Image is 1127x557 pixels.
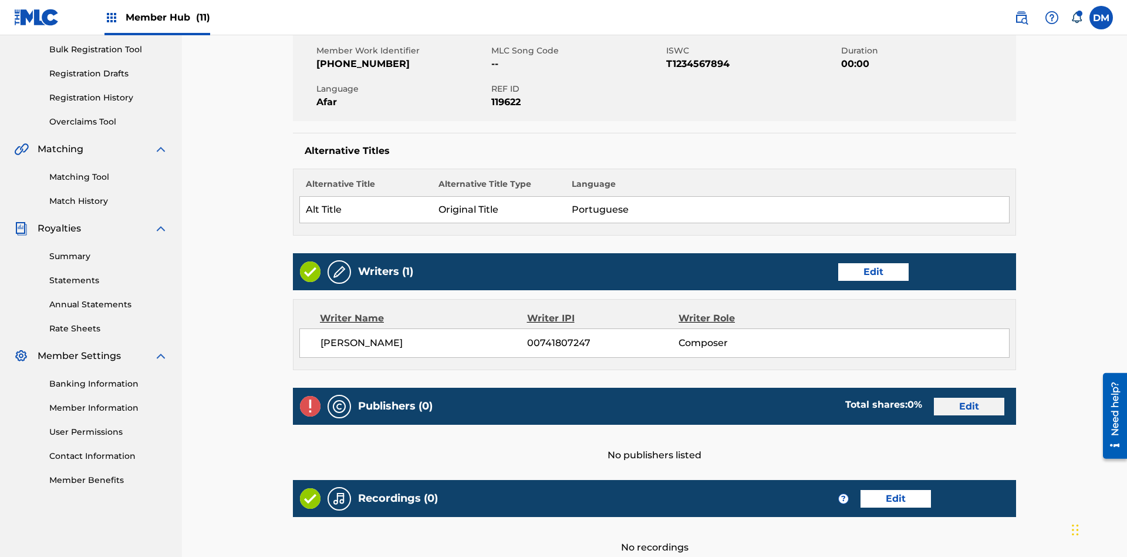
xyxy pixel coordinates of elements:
span: Member Work Identifier [316,45,488,57]
div: User Menu [1089,6,1113,29]
a: Banking Information [49,378,168,390]
a: Matching Tool [49,171,168,183]
img: Publishers [332,400,346,414]
a: Bulk Registration Tool [49,43,168,56]
div: Help [1040,6,1064,29]
span: T1234567894 [666,57,838,71]
a: Annual Statements [49,298,168,311]
iframe: Chat Widget [1068,501,1127,557]
a: Member Benefits [49,474,168,486]
span: 00741807247 [527,336,679,350]
a: Contact Information [49,450,168,462]
img: Invalid [300,396,320,417]
a: Public Search [1010,6,1033,29]
td: Portuguese [566,197,1010,223]
a: Edit [934,398,1004,415]
img: Valid [300,488,320,509]
span: Member Settings [38,349,121,363]
img: expand [154,349,168,363]
span: Afar [316,95,488,109]
a: Registration Drafts [49,68,168,80]
span: [PHONE_NUMBER] [316,57,488,71]
img: Valid [300,261,320,282]
iframe: Resource Center [1094,368,1127,465]
div: Writer IPI [527,311,679,326]
a: Rate Sheets [49,323,168,335]
img: Recordings [332,492,346,506]
span: ? [839,494,848,504]
h5: Publishers (0) [358,400,433,413]
img: Member Settings [14,349,28,363]
img: help [1045,11,1059,25]
span: 0 % [907,399,922,410]
img: Royalties [14,222,28,236]
span: (11) [196,12,210,23]
span: REF ID [491,83,663,95]
span: Member Hub [126,11,210,24]
a: Member Information [49,402,168,414]
a: Statements [49,274,168,287]
a: Match History [49,195,168,207]
h5: Recordings (0) [358,492,438,505]
span: Duration [841,45,1013,57]
a: Overclaims Tool [49,116,168,128]
a: Summary [49,250,168,263]
span: 119622 [491,95,663,109]
a: Edit [861,490,931,508]
span: Composer [679,336,816,350]
span: Matching [38,142,83,156]
span: ISWC [666,45,838,57]
span: [PERSON_NAME] [320,336,527,350]
div: Writer Role [679,311,816,326]
a: User Permissions [49,426,168,438]
img: MLC Logo [14,9,59,26]
td: Alt Title [300,197,433,223]
th: Alternative Title Type [433,178,566,197]
span: MLC Song Code [491,45,663,57]
td: Original Title [433,197,566,223]
div: Drag [1072,512,1079,548]
th: Language [566,178,1010,197]
div: No recordings [293,517,1016,555]
a: Registration History [49,92,168,104]
h5: Writers (1) [358,265,413,278]
h5: Alternative Titles [305,145,1004,157]
span: 00:00 [841,57,1013,71]
img: Matching [14,142,29,156]
img: Top Rightsholders [104,11,119,25]
div: No publishers listed [293,425,1016,462]
img: search [1014,11,1028,25]
span: Royalties [38,222,81,236]
div: Writer Name [320,311,527,326]
a: Edit [838,263,909,281]
span: -- [491,57,663,71]
span: Language [316,83,488,95]
th: Alternative Title [300,178,433,197]
img: expand [154,142,168,156]
div: Total shares: [845,398,922,412]
div: Notifications [1071,12,1082,24]
img: expand [154,222,168,236]
img: Writers [332,265,346,279]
